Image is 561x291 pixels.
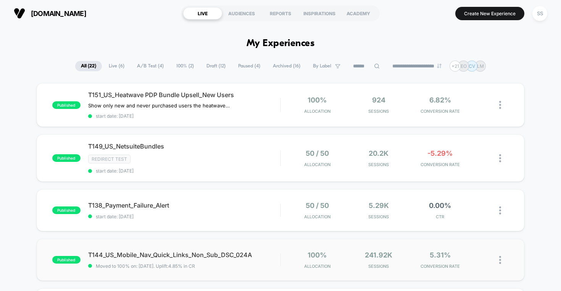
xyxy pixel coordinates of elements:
p: EO [461,63,467,69]
div: INSPIRATIONS [300,7,339,19]
span: T149_US_NetsuiteBundles [88,142,280,150]
div: AUDIENCES [222,7,261,19]
p: CV [469,63,475,69]
span: 100% [308,96,327,104]
img: close [499,206,501,214]
span: T144_US_Mobile_Nav_Quick_Links_Non_Sub_DSC_024A [88,251,280,259]
span: start date: [DATE] [88,168,280,174]
span: CONVERSION RATE [411,264,469,269]
span: 0.00% [429,201,451,209]
span: 100% ( 2 ) [171,61,200,71]
img: close [499,101,501,109]
span: All ( 22 ) [75,61,102,71]
span: Redirect Test [88,155,131,163]
span: published [52,101,81,109]
span: 5.29k [369,201,389,209]
span: Paused ( 4 ) [232,61,266,71]
button: SS [530,6,550,21]
span: 50 / 50 [306,201,329,209]
span: Sessions [350,162,408,167]
span: 924 [372,96,385,104]
div: REPORTS [261,7,300,19]
img: end [437,64,442,68]
span: Sessions [350,109,408,114]
span: Draft ( 12 ) [201,61,231,71]
button: Create New Experience [455,7,524,20]
img: Visually logo [14,8,25,19]
div: SS [532,6,547,21]
span: A/B Test ( 4 ) [131,61,169,71]
span: start date: [DATE] [88,214,280,219]
span: Show only new and never purchased users the heatwave bundle upsell on PDP. PDP has been out-perfo... [88,102,230,109]
span: T151_US_Heatwave PDP Bundle Upsell_New Users [88,91,280,99]
h1: My Experiences [247,38,315,49]
span: [DOMAIN_NAME] [31,10,86,18]
div: LIVE [183,7,222,19]
span: published [52,154,81,162]
span: Archived ( 16 ) [267,61,306,71]
span: Allocation [304,264,330,269]
img: close [499,256,501,264]
span: 100% [308,251,327,259]
span: Sessions [350,264,408,269]
span: Allocation [304,109,330,114]
span: Live ( 6 ) [103,61,130,71]
span: CONVERSION RATE [411,162,469,167]
span: 20.2k [369,149,389,157]
span: Moved to 100% on: [DATE] . Uplift: 4.85% in CR [96,263,195,269]
span: published [52,206,81,214]
span: By Label [313,63,331,69]
span: Allocation [304,214,330,219]
span: 6.82% [429,96,451,104]
img: close [499,154,501,162]
div: ACADEMY [339,7,378,19]
span: T138_Payment_Failure_Alert [88,201,280,209]
span: 5.31% [430,251,451,259]
span: published [52,256,81,264]
button: [DOMAIN_NAME] [11,7,89,19]
p: LM [477,63,484,69]
span: CTR [411,214,469,219]
span: Allocation [304,162,330,167]
div: + 21 [450,61,461,72]
span: CONVERSION RATE [411,109,469,114]
span: 241.92k [365,251,392,259]
span: Sessions [350,214,408,219]
span: -5.29% [427,149,453,157]
span: start date: [DATE] [88,113,280,119]
span: 50 / 50 [306,149,329,157]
